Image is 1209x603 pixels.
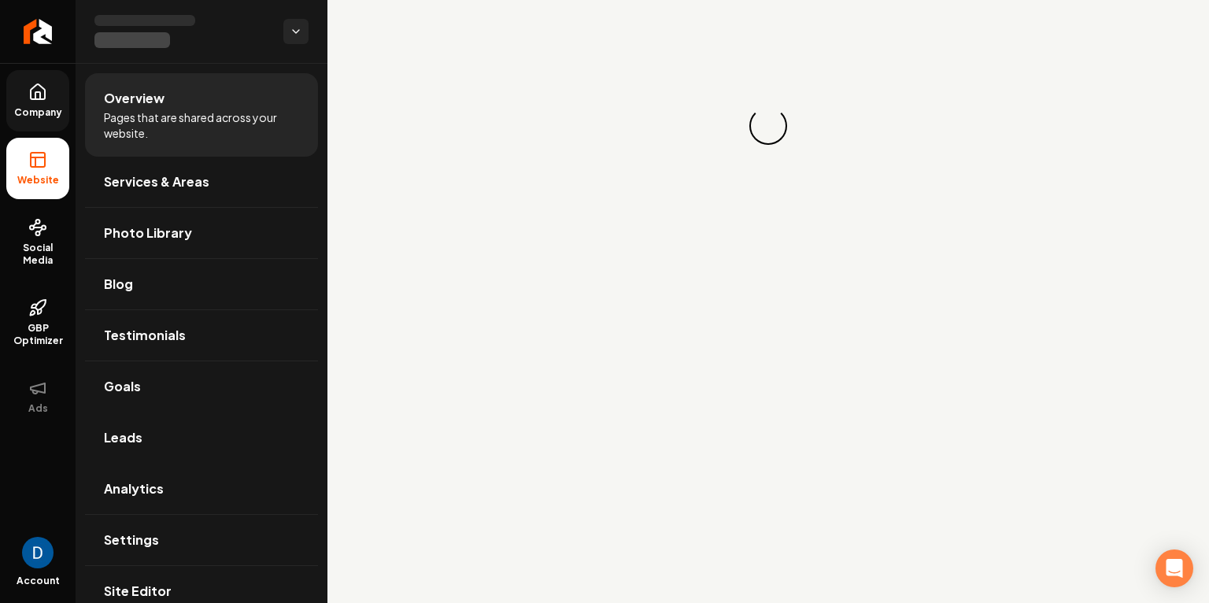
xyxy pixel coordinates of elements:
[104,89,165,108] span: Overview
[85,259,318,309] a: Blog
[85,464,318,514] a: Analytics
[104,531,159,549] span: Settings
[6,322,69,347] span: GBP Optimizer
[85,412,318,463] a: Leads
[6,70,69,131] a: Company
[85,515,318,565] a: Settings
[1155,549,1193,587] div: Open Intercom Messenger
[8,106,68,119] span: Company
[24,19,53,44] img: Rebolt Logo
[104,582,172,601] span: Site Editor
[22,537,54,568] img: David Rice
[104,172,209,191] span: Services & Areas
[104,428,142,447] span: Leads
[6,366,69,427] button: Ads
[6,205,69,279] a: Social Media
[104,275,133,294] span: Blog
[6,286,69,360] a: GBP Optimizer
[17,575,60,587] span: Account
[104,109,299,141] span: Pages that are shared across your website.
[104,326,186,345] span: Testimonials
[104,377,141,396] span: Goals
[85,310,318,361] a: Testimonials
[104,479,164,498] span: Analytics
[22,537,54,568] button: Open user button
[11,174,65,187] span: Website
[85,361,318,412] a: Goals
[748,105,789,147] div: Loading
[6,242,69,267] span: Social Media
[85,157,318,207] a: Services & Areas
[104,224,192,242] span: Photo Library
[22,402,54,415] span: Ads
[85,208,318,258] a: Photo Library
